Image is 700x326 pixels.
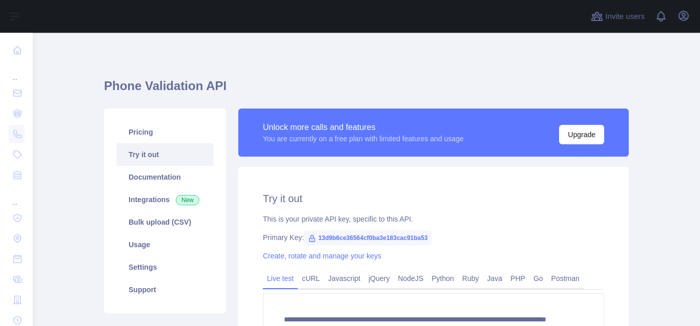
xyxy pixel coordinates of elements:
button: Invite users [589,8,647,25]
div: You are currently on a free plan with limited features and usage [263,134,464,144]
a: Java [483,270,507,287]
a: cURL [298,270,324,287]
a: Usage [116,233,214,256]
a: Settings [116,256,214,278]
div: This is your private API key, specific to this API. [263,214,604,224]
a: Bulk upload (CSV) [116,211,214,233]
div: Primary Key: [263,232,604,243]
a: Pricing [116,121,214,143]
span: 13d9b6ce36564cf0ba3e183cac91ba53 [304,230,432,246]
a: Go [529,270,547,287]
a: Live test [263,270,298,287]
a: Python [427,270,458,287]
a: Create, rotate and manage your keys [263,252,381,260]
a: PHP [506,270,529,287]
button: Upgrade [559,125,604,144]
span: Invite users [605,11,645,23]
h1: Phone Validation API [104,78,629,102]
a: jQuery [364,270,394,287]
span: New [176,195,199,205]
a: Postman [547,270,584,287]
a: Integrations New [116,188,214,211]
a: Documentation [116,166,214,188]
a: Support [116,278,214,301]
a: Try it out [116,143,214,166]
div: ... [8,186,25,207]
div: Unlock more calls and features [263,121,464,134]
a: Javascript [324,270,364,287]
a: NodeJS [394,270,427,287]
div: ... [8,61,25,82]
a: Ruby [458,270,483,287]
h2: Try it out [263,191,604,206]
